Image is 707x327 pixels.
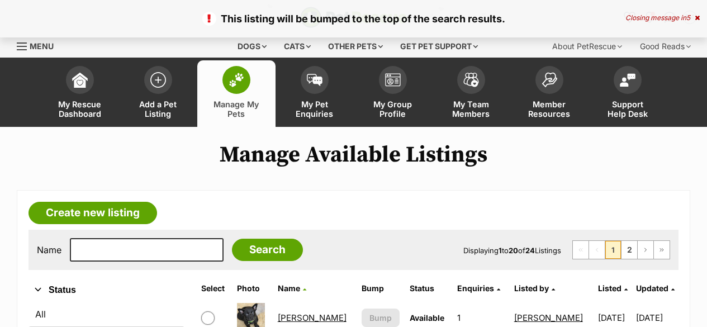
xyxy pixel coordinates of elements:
a: Add a Pet Listing [119,60,197,127]
th: Select [197,279,231,297]
label: Name [37,245,61,255]
div: Other pets [320,35,391,58]
span: Page 1 [605,241,621,259]
th: Bump [357,279,404,297]
span: Listed by [514,283,549,293]
a: Page 2 [621,241,637,259]
div: About PetRescue [544,35,630,58]
a: Updated [636,283,675,293]
span: Bump [369,312,392,324]
a: My Pet Enquiries [276,60,354,127]
span: Name [278,283,300,293]
span: Listed [598,283,621,293]
div: Get pet support [392,35,486,58]
img: team-members-icon-5396bd8760b3fe7c0b43da4ab00e1e3bb1a5d9ba89233759b79545d2d3fc5d0d.svg [463,73,479,87]
span: Manage My Pets [211,99,262,119]
img: pet-enquiries-icon-7e3ad2cf08bfb03b45e93fb7055b45f3efa6380592205ae92323e6603595dc1f.svg [307,74,322,86]
strong: 24 [525,246,535,255]
a: My Group Profile [354,60,432,127]
strong: 20 [509,246,518,255]
img: manage-my-pets-icon-02211641906a0b7f246fdf0571729dbe1e7629f14944591b6c1af311fb30b64b.svg [229,73,244,87]
a: Enquiries [457,283,500,293]
span: First page [573,241,589,259]
a: Create new listing [29,202,157,224]
a: Listed [598,283,628,293]
a: Listed by [514,283,555,293]
span: Menu [30,41,54,51]
span: Previous page [589,241,605,259]
span: Available [410,313,444,323]
p: This listing will be bumped to the top of the search results. [11,11,696,26]
nav: Pagination [572,240,670,259]
img: help-desk-icon-fdf02630f3aa405de69fd3d07c3f3aa587a6932b1a1747fa1d2bba05be0121f9.svg [620,73,635,87]
img: add-pet-listing-icon-0afa8454b4691262ce3f59096e99ab1cd57d4a30225e0717b998d2c9b9846f56.svg [150,72,166,88]
input: Search [232,239,303,261]
div: Cats [276,35,319,58]
div: Good Reads [632,35,699,58]
a: All [29,304,184,324]
a: Support Help Desk [589,60,667,127]
button: Status [29,283,184,297]
span: translation missing: en.admin.listings.index.attributes.enquiries [457,283,494,293]
th: Photo [232,279,272,297]
a: Menu [17,35,61,55]
a: My Team Members [432,60,510,127]
a: Last page [654,241,670,259]
span: Add a Pet Listing [133,99,183,119]
img: dashboard-icon-eb2f2d2d3e046f16d808141f083e7271f6b2e854fb5c12c21221c1fb7104beca.svg [72,72,88,88]
span: My Pet Enquiries [290,99,340,119]
a: Name [278,283,306,293]
span: Member Resources [524,99,575,119]
img: member-resources-icon-8e73f808a243e03378d46382f2149f9095a855e16c252ad45f914b54edf8863c.svg [542,72,557,87]
a: [PERSON_NAME] [514,312,583,323]
div: Dogs [230,35,274,58]
span: My Team Members [446,99,496,119]
div: Closing message in [625,14,700,22]
a: Member Resources [510,60,589,127]
a: [PERSON_NAME] [278,312,347,323]
a: Manage My Pets [197,60,276,127]
span: Updated [636,283,668,293]
button: Bump [362,309,399,327]
span: 5 [686,13,690,22]
th: Status [405,279,452,297]
span: My Rescue Dashboard [55,99,105,119]
a: My Rescue Dashboard [41,60,119,127]
span: Support Help Desk [602,99,653,119]
span: My Group Profile [368,99,418,119]
strong: 1 [499,246,502,255]
img: group-profile-icon-3fa3cf56718a62981997c0bc7e787c4b2cf8bcc04b72c1350f741eb67cf2f40e.svg [385,73,401,87]
span: Displaying to of Listings [463,246,561,255]
a: Next page [638,241,653,259]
